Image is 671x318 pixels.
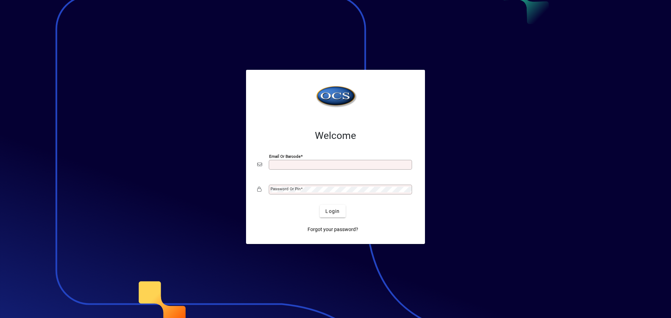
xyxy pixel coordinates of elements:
mat-label: Password or Pin [270,186,301,191]
a: Forgot your password? [305,223,361,236]
button: Login [320,205,345,217]
mat-label: Email or Barcode [269,154,301,159]
h2: Welcome [257,130,414,142]
span: Forgot your password? [308,226,358,233]
span: Login [325,208,340,215]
